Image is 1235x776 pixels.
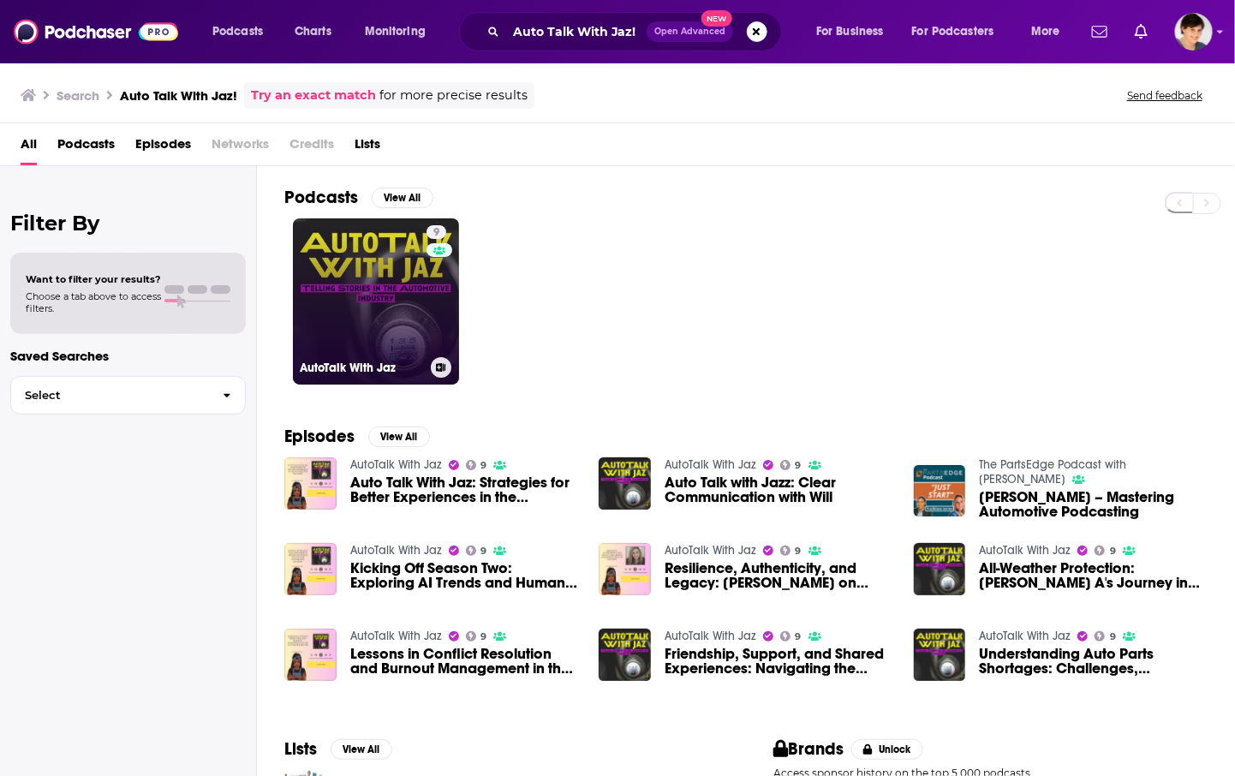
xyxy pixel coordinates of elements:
span: For Podcasters [912,20,994,44]
a: 9 [466,460,487,470]
img: Friendship, Support, and Shared Experiences: Navigating the Automotive Industry Together [599,629,651,681]
button: open menu [804,18,905,45]
span: 9 [796,633,802,641]
span: Open Advanced [654,27,725,36]
span: Monitoring [365,20,426,44]
button: View All [368,427,430,447]
span: [PERSON_NAME] – Mastering Automotive Podcasting [979,490,1208,519]
span: Resilience, Authenticity, and Legacy: [PERSON_NAME] on Shaping the Auto Industry [665,561,893,590]
a: Friendship, Support, and Shared Experiences: Navigating the Automotive Industry Together [665,647,893,676]
button: open menu [200,18,285,45]
button: open menu [1019,18,1082,45]
a: 9 [780,460,802,470]
button: Show profile menu [1175,13,1213,51]
h2: Lists [284,738,317,760]
img: Auto Talk With Jaz: Strategies for Better Experiences in the Automotive Industry [284,457,337,510]
button: Select [10,376,246,415]
a: Try an exact match [251,86,376,105]
input: Search podcasts, credits, & more... [506,18,647,45]
button: Send feedback [1122,88,1208,103]
span: Credits [289,130,334,165]
span: 9 [480,633,486,641]
h2: Podcasts [284,187,358,208]
a: 9 [427,225,446,239]
img: Jazmine Booker – Mastering Automotive Podcasting [914,465,966,517]
a: AutoTalk With Jaz [979,629,1071,643]
a: 9 [1095,546,1116,556]
img: Understanding Auto Parts Shortages: Challenges, Solutions, and Insider Tips Discussed [914,629,966,681]
a: AutoTalk With Jaz [665,457,756,472]
a: AutoTalk With Jaz [350,457,442,472]
span: Select [11,390,209,401]
img: All-Weather Protection: Rachel A's Journey in the Automotive Industry [914,543,966,595]
span: Lists [355,130,380,165]
h3: Search [57,87,99,104]
a: AutoTalk With Jaz [350,629,442,643]
a: Podcasts [57,130,115,165]
button: View All [372,188,433,208]
span: 9 [796,462,802,469]
a: AutoTalk With Jaz [665,543,756,558]
a: The PartsEdge Podcast with Kaylee Felio [979,457,1126,486]
a: 9 [780,546,802,556]
img: Auto Talk with Jazz: Clear Communication with Will [599,457,651,510]
a: Jazmine Booker – Mastering Automotive Podcasting [979,490,1208,519]
h2: Episodes [284,426,355,447]
a: AutoTalk With Jaz [665,629,756,643]
a: Show notifications dropdown [1128,17,1154,46]
div: Search podcasts, credits, & more... [475,12,798,51]
button: Open AdvancedNew [647,21,733,42]
h2: Brands [773,738,844,760]
a: ListsView All [284,738,392,760]
span: All-Weather Protection: [PERSON_NAME] A's Journey in the Automotive Industry [979,561,1208,590]
span: More [1031,20,1060,44]
a: AutoTalk With Jaz [979,543,1071,558]
a: Podchaser - Follow, Share and Rate Podcasts [14,15,178,48]
span: 9 [433,224,439,242]
img: Lessons in Conflict Resolution and Burnout Management in the Automotive Sector [284,629,337,681]
a: EpisodesView All [284,426,430,447]
a: Episodes [135,130,191,165]
a: Show notifications dropdown [1085,17,1114,46]
h3: Auto Talk With Jaz! [120,87,237,104]
img: Resilience, Authenticity, and Legacy: Erica Bruno on Shaping the Auto Industry [599,543,651,595]
a: 9 [466,631,487,642]
span: For Business [816,20,884,44]
span: New [701,10,732,27]
button: open menu [353,18,448,45]
a: 9 [1095,631,1116,642]
img: Kicking Off Season Two: Exploring AI Trends and Human Touch in the Automotive Industry [284,543,337,595]
span: Networks [212,130,269,165]
span: 9 [480,547,486,555]
span: 9 [796,547,802,555]
a: All-Weather Protection: Rachel A's Journey in the Automotive Industry [979,561,1208,590]
button: Unlock [851,739,924,760]
a: 9 [466,546,487,556]
span: Choose a tab above to access filters. [26,290,161,314]
a: Lessons in Conflict Resolution and Burnout Management in the Automotive Sector [350,647,579,676]
a: 9 [780,631,802,642]
span: Want to filter your results? [26,273,161,285]
p: Saved Searches [10,348,246,364]
img: User Profile [1175,13,1213,51]
button: open menu [901,18,1019,45]
a: All [21,130,37,165]
span: Understanding Auto Parts Shortages: Challenges, Solutions, and Insider Tips Discussed [979,647,1208,676]
span: 9 [1110,633,1116,641]
a: AutoTalk With Jaz [350,543,442,558]
span: Podcasts [212,20,263,44]
span: Charts [295,20,331,44]
span: 9 [1110,547,1116,555]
